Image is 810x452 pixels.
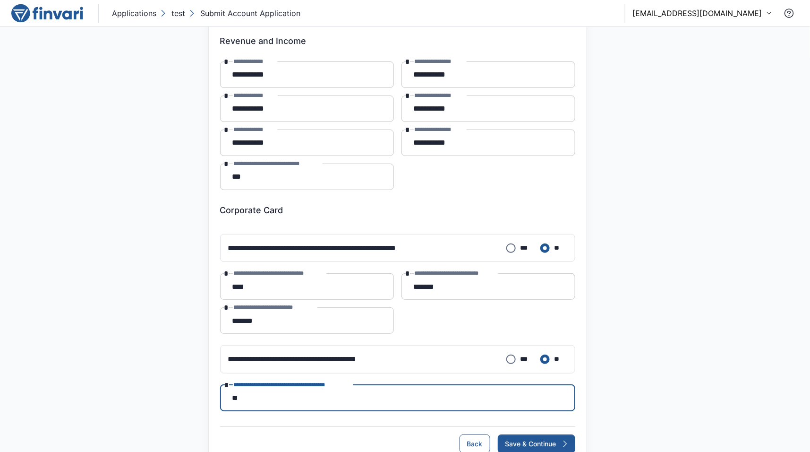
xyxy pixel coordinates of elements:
[220,36,575,46] h6: Revenue and Income
[200,8,300,19] p: Submit Account Application
[112,8,156,19] p: Applications
[11,4,83,23] img: logo
[633,8,772,19] button: [EMAIL_ADDRESS][DOMAIN_NAME]
[158,6,187,21] button: test
[187,6,302,21] button: Submit Account Application
[220,205,575,216] h6: Corporate Card
[171,8,185,19] p: test
[110,6,158,21] button: Applications
[780,4,799,23] button: Contact Support
[633,8,762,19] p: [EMAIL_ADDRESS][DOMAIN_NAME]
